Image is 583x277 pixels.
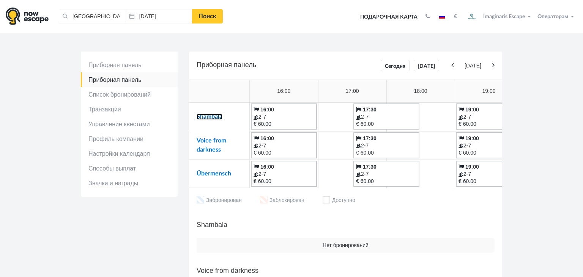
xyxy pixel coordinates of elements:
[81,131,178,146] a: Профиль компании
[260,164,274,170] b: 16:00
[465,135,479,141] b: 19:00
[450,13,461,20] button: €
[456,103,522,130] a: 19:00 2-7 € 60.00
[459,142,519,149] div: 2-7
[414,60,439,71] a: [DATE]
[439,15,445,19] img: ru.jpg
[363,106,377,113] b: 17:30
[459,171,519,178] div: 2-7
[81,102,178,117] a: Транзакции
[254,121,314,128] div: € 60.00
[465,164,479,170] b: 19:00
[197,265,495,276] h5: Voice from darkness
[454,14,457,19] strong: €
[81,58,178,72] a: Приборная панель
[192,9,223,23] a: Поиск
[197,196,242,205] li: Забронирован
[254,142,314,149] div: 2-7
[81,117,178,131] a: Управление квестами
[323,196,355,205] li: Доступно
[463,9,534,24] button: Imaginaris Escape
[459,121,519,128] div: € 60.00
[455,62,490,69] span: [DATE]
[356,149,417,156] div: € 60.00
[353,132,419,158] a: 17:30 2-7 € 60.00
[6,7,49,25] img: logo
[197,219,495,230] h5: Shambala
[260,196,304,205] li: Заблокирован
[356,121,417,128] div: € 60.00
[483,13,525,19] span: Imaginaris Escape
[251,161,317,187] a: 16:00 2-7 € 60.00
[353,161,419,187] a: 17:30 2-7 € 60.00
[459,149,519,156] div: € 60.00
[59,9,126,23] input: Город или название квеста
[197,114,222,120] a: Shambala
[363,164,377,170] b: 17:30
[363,135,377,141] b: 17:30
[197,171,231,177] a: Übermensch
[81,146,178,161] a: Настройки календаря
[254,178,314,185] div: € 60.00
[465,106,479,113] b: 19:00
[353,103,419,130] a: 17:30 2-7 € 60.00
[537,14,568,19] span: Операторам
[81,72,178,87] a: Приборная панель
[251,103,317,130] a: 16:00 2-7 € 60.00
[254,171,314,178] div: 2-7
[536,13,577,20] button: Операторам
[356,178,417,185] div: € 60.00
[356,171,417,178] div: 2-7
[459,178,519,185] div: € 60.00
[456,132,522,158] a: 19:00 2-7 € 60.00
[197,59,495,72] h5: Приборная панель
[358,9,420,25] a: Подарочная карта
[254,113,314,121] div: 2-7
[251,132,317,158] a: 16:00 2-7 € 60.00
[197,238,495,253] td: Нет бронирований
[356,142,417,149] div: 2-7
[459,113,519,121] div: 2-7
[81,176,178,191] a: Значки и награды
[381,60,410,71] a: Сегодня
[81,161,178,176] a: Способы выплат
[456,161,522,187] a: 19:00 2-7 € 60.00
[126,9,192,23] input: Дата
[81,87,178,102] a: Список бронирований
[260,106,274,113] b: 16:00
[254,149,314,156] div: € 60.00
[356,113,417,121] div: 2-7
[260,135,274,141] b: 16:00
[197,138,226,153] a: Voice from darkness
